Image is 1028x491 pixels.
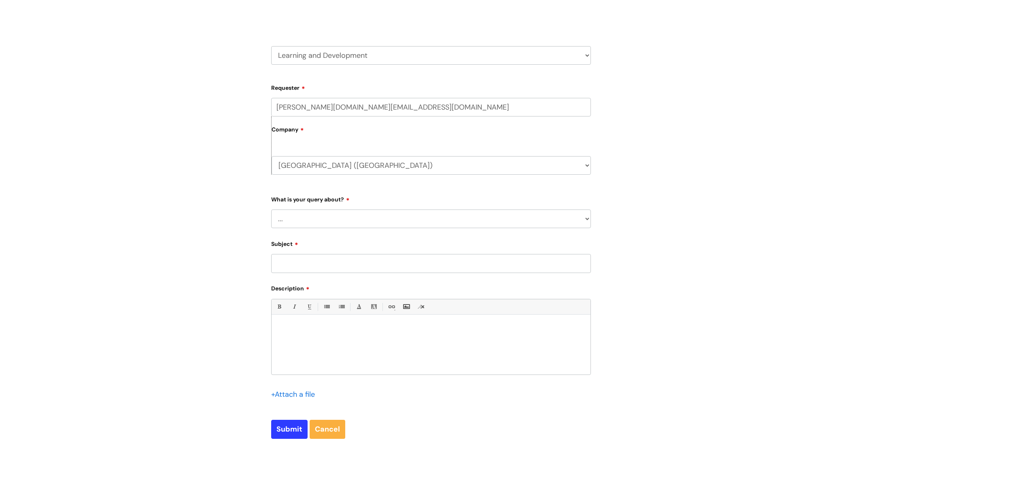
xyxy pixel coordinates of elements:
[289,302,299,312] a: Italic (Ctrl-I)
[271,82,591,91] label: Requester
[310,420,345,438] a: Cancel
[271,5,591,20] h2: Select issue type
[274,302,284,312] a: Bold (Ctrl-B)
[272,123,591,142] label: Company
[369,302,379,312] a: Back Color
[321,302,331,312] a: • Unordered List (Ctrl-Shift-7)
[354,302,364,312] a: Font Color
[304,302,314,312] a: Underline(Ctrl-U)
[271,238,591,248] label: Subject
[271,193,591,203] label: What is your query about?
[271,420,308,438] input: Submit
[271,98,591,116] input: Email
[416,302,426,312] a: Remove formatting (Ctrl-\)
[401,302,411,312] a: Insert Image...
[386,302,396,312] a: Link
[271,282,591,292] label: Description
[271,388,320,401] div: Attach a file
[336,302,346,312] a: 1. Ordered List (Ctrl-Shift-8)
